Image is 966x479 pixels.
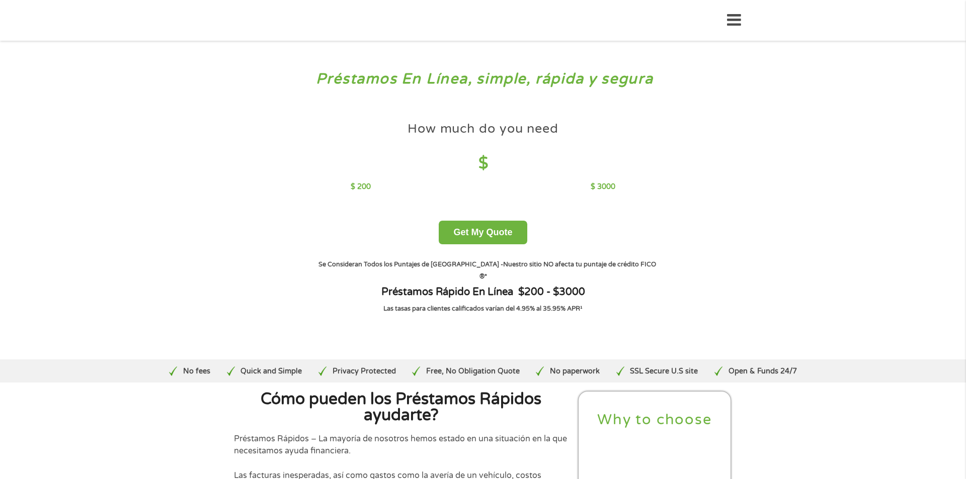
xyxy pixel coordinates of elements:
[29,70,937,88] h3: Préstamos En Línea, simple, rápida y segura
[439,221,527,244] button: Get My Quote
[318,260,503,268] strong: Se Consideran Todos los Puntajes de [GEOGRAPHIC_DATA] -
[591,181,615,193] p: $ 3000
[426,366,520,377] p: Free, No Obligation Quote
[408,121,558,137] h4: How much do you need
[729,366,797,377] p: Open & Funds 24/7
[383,305,583,313] strong: Las tasas para clientes calificados varían del 4.95% al 35.95% APR¹
[351,153,615,174] h4: $
[333,366,396,377] p: Privacy Protected
[351,181,371,193] p: $ 200
[240,366,302,377] p: Quick and Simple
[550,366,600,377] p: No paperwork
[183,366,210,377] p: No fees
[630,366,698,377] p: SSL Secure U.S site
[234,433,568,457] p: Préstamos Rápidos – La mayoría de nosotros hemos estado en una situación en la que necesitamos ay...
[587,411,722,429] h2: Why to choose
[479,260,656,280] strong: Nuestro sitio NO afecta tu puntaje de crédito FICO ®*
[234,392,568,423] h2: Cómo pueden los Préstamos Rápidos ayudarte?
[307,285,659,299] h4: Préstamos Rápido En Línea $200 - $3000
